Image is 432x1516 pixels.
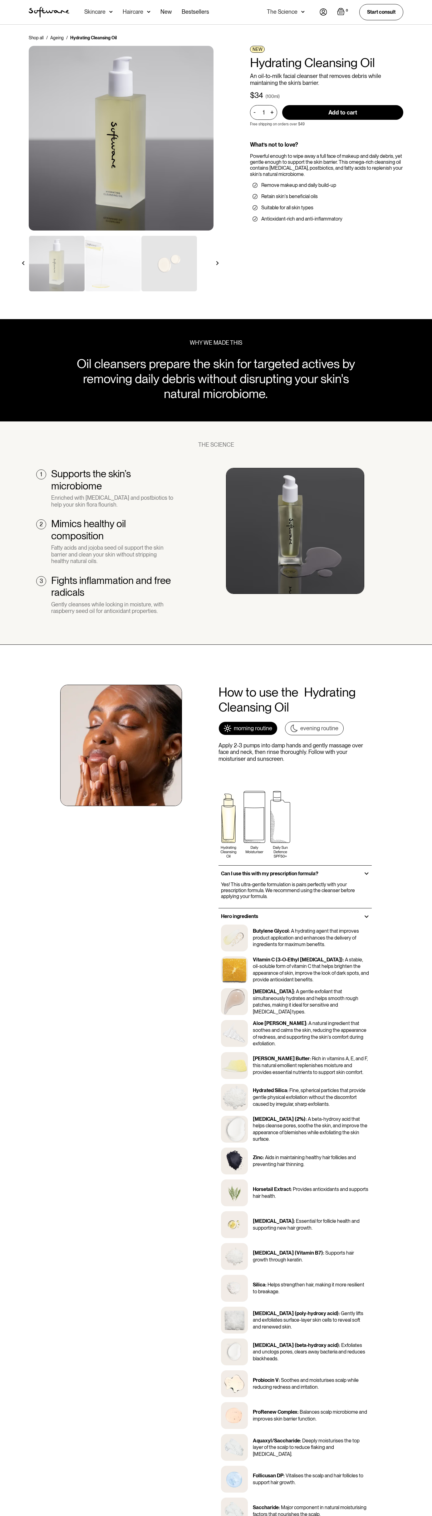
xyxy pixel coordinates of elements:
[253,1504,279,1510] p: Saccharide
[253,1116,306,1122] p: [MEDICAL_DATA] (2%)
[253,1087,366,1107] p: Fine, spherical particles that provide gentle physical exfoliation without the discomfort caused ...
[253,1154,263,1160] p: Zinc
[253,205,401,211] li: Suitable for all skin types
[70,35,117,41] div: Hydrating Cleansing Oil
[323,1250,324,1256] p: :
[253,1473,363,1485] p: Vitalises the scalp and hair follicles to support hair growth.
[253,1186,291,1192] p: Horsetail Extract
[253,193,401,200] li: Retain skin's beneficial oils
[253,1438,360,1457] p: Deeply moisturises the top layer of the scalp to reduce flaking and [MEDICAL_DATA].
[215,261,219,265] img: arrow right
[253,182,401,188] li: Remove makeup and daily build-up
[218,742,372,762] p: Apply 2-3 pumps into damp hands and gently massage over face and neck, then rinse thoroughly. Fol...
[306,1116,307,1122] p: :
[198,441,234,448] h2: THE SCIENCE
[279,1504,280,1510] p: :
[84,9,106,15] div: Skincare
[265,1282,267,1288] p: :
[51,468,174,492] h3: Supports the skin’s microbiome
[283,1473,285,1479] p: :
[221,871,318,877] h3: Can I use this with my prescription formula?
[253,1020,366,1047] p: A natural ingredient that soothes and calms the skin, reducing the appearance of redness, and sup...
[253,1056,310,1062] p: [PERSON_NAME] Butter
[50,35,64,41] a: Ageing
[339,1310,340,1316] p: :
[253,1342,365,1362] p: Exfoliates and unclogs pores, clears away bacteria and reduces blackheads.
[253,1218,360,1231] p: Essential for follicle health and supporting new hair growth.
[51,494,174,508] div: Enriched with [MEDICAL_DATA] and postbiotics to help your skin flora flourish.
[253,1250,323,1256] p: [MEDICAL_DATA] (Vitamin B7)
[253,957,343,963] p: Vitamin C (3-O-Ethyl [MEDICAL_DATA])
[310,1056,311,1062] p: :
[253,1020,306,1026] p: Aloe [PERSON_NAME]
[291,1186,292,1192] p: :
[29,35,44,41] a: Shop all
[253,1056,368,1075] p: Rich in vitamins A, E, and F, this natural emollient replenishes moisture and provides essential ...
[282,105,403,120] input: Add to cart
[253,1409,297,1415] p: ProRenew Complex
[250,122,305,126] p: Free shipping on orders over $49
[253,1186,368,1199] p: Provides antioxidants and supports hair health.
[253,989,294,994] p: [MEDICAL_DATA]
[190,339,242,346] div: WHY WE MADE THIS
[253,1282,364,1295] p: Helps strengthen hair, making it more resilient to breakage.
[306,1020,307,1026] p: :
[221,913,258,919] h3: Hero ingredients
[337,8,349,17] a: Open cart
[51,518,174,542] h3: Mimics healthy oil composition
[253,1377,359,1390] p: Soothes and moisturises scalp while reducing redness and irritation.
[234,725,272,732] div: morning routine
[253,1473,283,1479] p: Follicusan DP
[301,9,305,15] img: arrow down
[51,601,174,615] div: Gently cleanses while locking in moisture, with raspberry seed oil for antioxidant properties.
[29,46,214,231] img: Ceramide Moisturiser
[250,46,265,53] div: NEW
[294,989,295,994] p: :
[21,261,25,265] img: arrow left
[289,928,290,934] p: :
[254,91,263,100] div: 34
[253,1310,339,1316] p: [MEDICAL_DATA] (poly-hydroxy acid)
[253,1310,363,1330] p: Gently lifts and exfoliates surface-layer skin cells to reveal soft and renewed skin.
[263,1154,264,1160] p: :
[359,4,403,20] a: Start consult
[221,882,369,900] p: Yes! This ultra-gentle formulation is pairs perfectly with your prescription formula. We recommen...
[46,35,48,41] div: /
[51,575,174,599] h3: Fights inflammation and free radicals
[253,1087,287,1093] p: Hydrated Silica
[68,356,364,401] div: Oil cleansers prepare the skin for targeted actives by removing daily debris without disrupting y...
[29,7,69,17] img: Software Logo
[40,521,43,528] div: 2
[297,1409,299,1415] p: :
[253,1409,367,1422] p: Balances scalp microbiome and improves skin barrier function.
[253,1377,279,1383] p: Probiocin V
[253,216,401,222] li: Antioxidant-rich and anti-inflammatory
[253,989,358,1015] p: A gentle exfoliant that simultaneously hydrates and helps smooth rough patches, making it ideal f...
[339,1342,340,1348] p: :
[250,73,403,86] p: An oil-to-milk facial cleanser that removes debris while maintaining the skin’s barrier.
[253,1218,294,1224] p: [MEDICAL_DATA]
[287,1087,288,1093] p: :
[294,1218,295,1224] p: :
[345,8,349,13] div: 0
[218,685,372,715] h2: How to use the Hydrating Cleansing Oil
[123,9,143,15] div: Haircare
[279,1377,280,1383] p: :
[40,471,42,478] div: 1
[253,1154,356,1167] p: Aids in maintaining healthy hair follicles and preventing hair thinning.
[268,109,275,116] div: +
[267,9,297,15] div: The Science
[250,153,403,177] div: Powerful enough to wipe away a full face of makeup and daily debris, yet gentle enough to support...
[343,957,344,963] p: :
[51,544,174,565] div: Fatty acids and jojoba seed oil support the skin barrier and clean your skin without stripping he...
[253,928,289,934] p: Butylene Glycol
[253,109,258,116] div: -
[266,93,280,100] div: (100ml)
[250,91,254,100] div: $
[253,1116,367,1142] p: A beta-hydroxy acid that helps cleanse pores, soothe the skin, and improve the appearance of blem...
[109,9,113,15] img: arrow down
[250,141,403,148] div: What’s not to love?
[147,9,150,15] img: arrow down
[250,55,403,70] h1: Hydrating Cleansing Oil
[253,928,359,947] p: A hydrating agent that improves product application and enhances the delivery of ingredients for ...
